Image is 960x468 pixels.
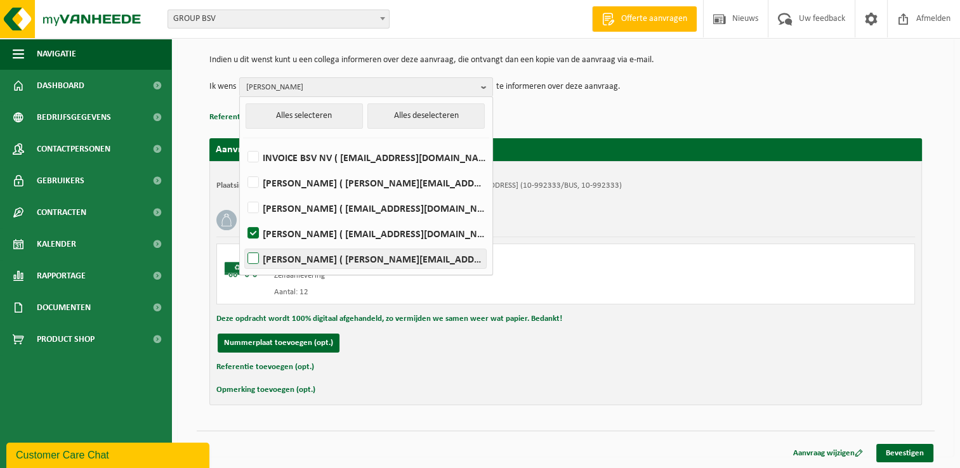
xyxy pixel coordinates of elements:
[37,133,110,165] span: Contactpersonen
[274,271,617,281] div: Zelfaanlevering
[245,148,486,167] label: INVOICE BSV NV ( [EMAIL_ADDRESS][DOMAIN_NAME] )
[216,181,272,190] strong: Plaatsingsadres:
[876,444,933,462] a: Bevestigen
[245,224,486,243] label: [PERSON_NAME] ( [EMAIL_ADDRESS][DOMAIN_NAME] )
[37,292,91,323] span: Documenten
[218,334,339,353] button: Nummerplaat toevoegen (opt.)
[245,249,486,268] label: [PERSON_NAME] ( [PERSON_NAME][EMAIL_ADDRESS][DOMAIN_NAME] )
[37,165,84,197] span: Gebruikers
[168,10,389,28] span: GROUP BSV
[37,260,86,292] span: Rapportage
[37,70,84,101] span: Dashboard
[367,103,485,129] button: Alles deselecteren
[246,78,476,97] span: [PERSON_NAME]
[216,359,314,375] button: Referentie toevoegen (opt.)
[216,382,315,398] button: Opmerking toevoegen (opt.)
[592,6,697,32] a: Offerte aanvragen
[245,173,486,192] label: [PERSON_NAME] ( [PERSON_NAME][EMAIL_ADDRESS][DOMAIN_NAME] )
[37,323,95,355] span: Product Shop
[37,197,86,228] span: Contracten
[37,101,111,133] span: Bedrijfsgegevens
[245,198,486,218] label: [PERSON_NAME] ( [EMAIL_ADDRESS][DOMAIN_NAME] )
[496,77,621,96] p: te informeren over deze aanvraag.
[223,250,261,289] img: BL-SO-LV.png
[209,56,922,65] p: Indien u dit wenst kunt u een collega informeren over deze aanvraag, die ontvangt dan een kopie v...
[216,145,311,155] strong: Aanvraag voor [DATE]
[246,103,363,129] button: Alles selecteren
[37,38,76,70] span: Navigatie
[618,13,690,25] span: Offerte aanvragen
[216,311,562,327] button: Deze opdracht wordt 100% digitaal afgehandeld, zo vermijden we samen weer wat papier. Bedankt!
[784,444,872,462] a: Aanvraag wijzigen
[209,109,307,126] button: Referentie toevoegen (opt.)
[274,287,617,297] div: Aantal: 12
[6,440,212,468] iframe: chat widget
[209,77,236,96] p: Ik wens
[239,77,493,96] button: [PERSON_NAME]
[168,10,390,29] span: GROUP BSV
[37,228,76,260] span: Kalender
